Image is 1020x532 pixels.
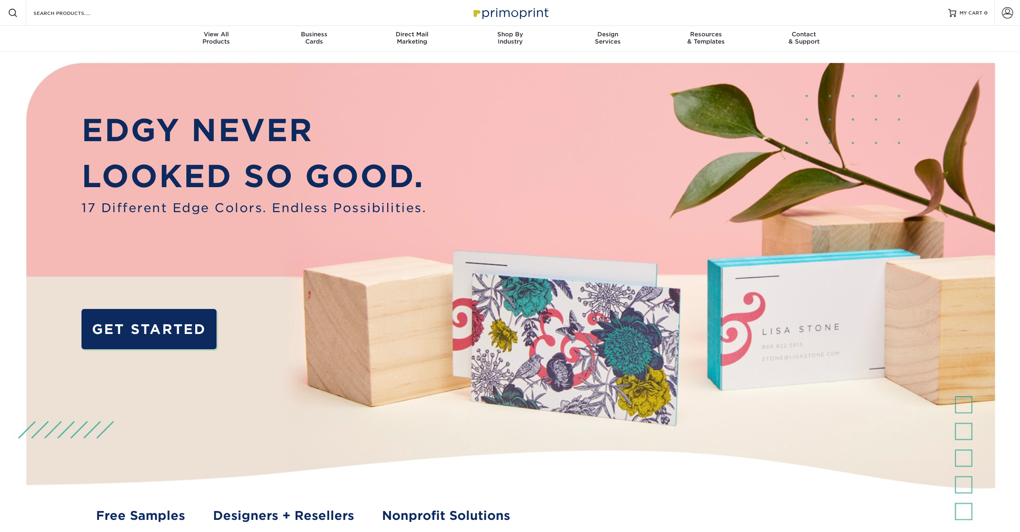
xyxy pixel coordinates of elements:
[755,26,853,52] a: Contact& Support
[559,26,657,52] a: DesignServices
[363,31,461,38] span: Direct Mail
[657,26,755,52] a: Resources& Templates
[167,31,265,38] span: View All
[755,31,853,38] span: Contact
[96,507,185,525] a: Free Samples
[265,31,363,38] span: Business
[81,309,217,349] a: GET STARTED
[559,31,657,45] div: Services
[657,31,755,45] div: & Templates
[33,8,111,18] input: SEARCH PRODUCTS.....
[461,26,559,52] a: Shop ByIndustry
[755,31,853,45] div: & Support
[265,26,363,52] a: BusinessCards
[265,31,363,45] div: Cards
[984,10,988,16] span: 0
[461,31,559,38] span: Shop By
[213,507,354,525] a: Designers + Resellers
[167,26,265,52] a: View AllProducts
[461,31,559,45] div: Industry
[363,31,461,45] div: Marketing
[382,507,510,525] a: Nonprofit Solutions
[657,31,755,38] span: Resources
[960,10,982,17] span: MY CART
[167,31,265,45] div: Products
[470,4,551,21] img: Primoprint
[81,199,426,217] span: 17 Different Edge Colors. Endless Possibilities.
[81,107,426,153] p: EDGY NEVER
[81,153,426,199] p: LOOKED SO GOOD.
[559,31,657,38] span: Design
[363,26,461,52] a: Direct MailMarketing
